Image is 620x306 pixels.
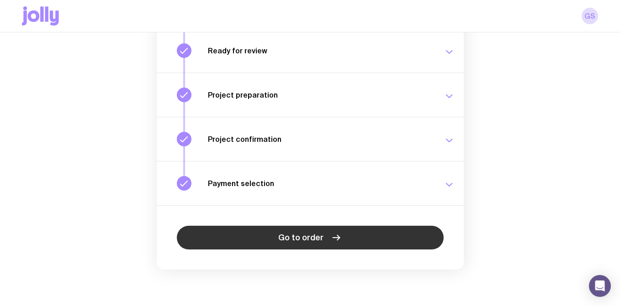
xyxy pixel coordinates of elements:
h3: Project preparation [208,90,433,99]
a: Go to order [177,226,444,249]
button: Payment selection [157,161,464,205]
button: Project confirmation [157,117,464,161]
h3: Project confirmation [208,135,433,144]
h3: Payment selection [208,179,433,188]
button: Project preparation [157,73,464,117]
a: GS [582,8,598,24]
button: Ready for review [157,28,464,73]
div: Open Intercom Messenger [589,275,611,297]
h3: Ready for review [208,46,433,55]
span: Go to order [278,232,323,243]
